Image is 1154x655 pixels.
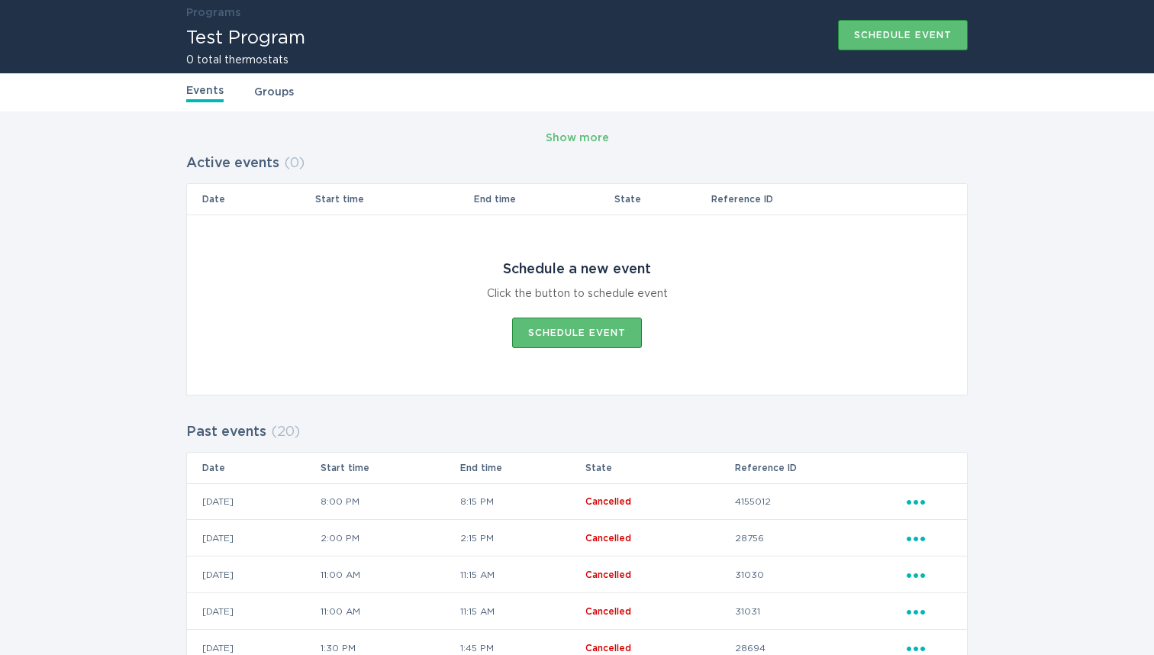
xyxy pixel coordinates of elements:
div: Popover menu [907,530,952,547]
td: 2:15 PM [459,520,585,557]
td: 28756 [734,520,906,557]
th: Reference ID [711,184,906,215]
td: [DATE] [187,483,320,520]
div: Click the button to schedule event [487,286,668,302]
div: Popover menu [907,493,952,510]
tr: 1f60d1ef0d9f4cb3b6247fad632ea0e4 [187,593,967,630]
button: Show more [546,127,609,150]
span: Cancelled [585,570,631,579]
div: Popover menu [907,566,952,583]
th: End time [459,453,585,483]
h2: Past events [186,418,266,446]
span: Cancelled [585,497,631,506]
td: 31030 [734,557,906,593]
td: 4155012 [734,483,906,520]
a: Programs [186,8,240,18]
div: Show more [546,130,609,147]
th: Date [187,453,320,483]
td: [DATE] [187,557,320,593]
td: [DATE] [187,593,320,630]
th: Start time [314,184,473,215]
td: 11:00 AM [320,557,460,593]
td: 11:15 AM [459,557,585,593]
div: Schedule a new event [503,261,651,278]
tr: 9c94655681404001bb9b6ee5353900cc [187,520,967,557]
th: State [614,184,711,215]
div: Schedule event [854,31,952,40]
tr: 1a3d54d7fa734022bd43a92e3a28428a [187,557,967,593]
button: Schedule event [512,318,642,348]
th: Reference ID [734,453,906,483]
a: Groups [254,84,294,101]
td: 2:00 PM [320,520,460,557]
td: 8:00 PM [320,483,460,520]
td: 31031 [734,593,906,630]
tr: 1d64236fa6044ac289d4cadc4f348cae [187,483,967,520]
button: Schedule event [838,20,968,50]
span: Cancelled [585,644,631,653]
h2: Active events [186,150,279,177]
th: Start time [320,453,460,483]
td: 11:15 AM [459,593,585,630]
td: [DATE] [187,520,320,557]
a: Events [186,82,224,102]
th: Date [187,184,314,215]
tr: Table Headers [187,453,967,483]
th: End time [473,184,613,215]
span: Cancelled [585,607,631,616]
span: ( 0 ) [284,156,305,170]
div: Popover menu [907,603,952,620]
th: State [585,453,734,483]
h1: Test Program [186,29,305,47]
span: Cancelled [585,534,631,543]
div: Schedule event [528,328,626,337]
tr: Table Headers [187,184,967,215]
td: 8:15 PM [459,483,585,520]
span: ( 20 ) [271,425,300,439]
h2: 0 total thermostats [186,55,305,66]
td: 11:00 AM [320,593,460,630]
